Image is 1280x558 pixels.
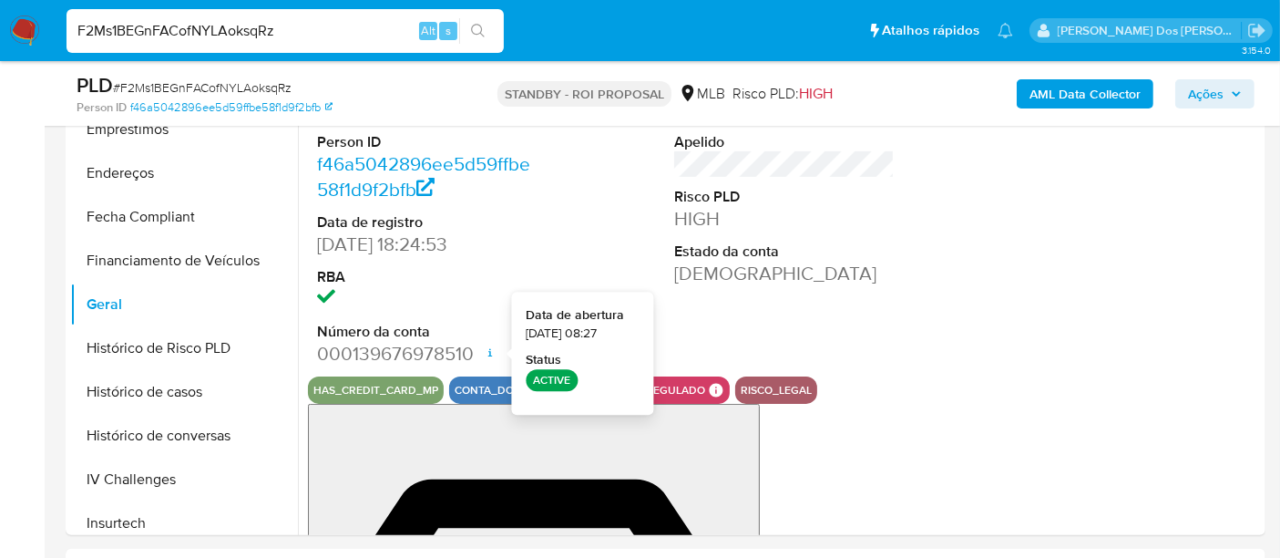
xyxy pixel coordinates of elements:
[497,81,671,107] p: STANDBY - ROI PROPOSAL
[70,501,298,545] button: Insurtech
[317,322,538,342] dt: Número da conta
[1247,21,1266,40] a: Sair
[70,195,298,239] button: Fecha Compliant
[70,414,298,458] button: Histórico de conversas
[1017,79,1153,108] button: AML Data Collector
[998,23,1013,38] a: Notificações
[732,84,833,104] span: Risco PLD:
[317,341,538,367] dd: 000139676978510
[674,187,895,207] dt: Risco PLD
[70,326,298,370] button: Histórico de Risco PLD
[646,387,705,394] button: regulado
[1188,79,1224,108] span: Ações
[526,369,578,391] p: ACTIVE
[1058,22,1242,39] p: renato.lopes@mercadopago.com.br
[1175,79,1254,108] button: Ações
[113,78,292,97] span: # F2Ms1BEGnFACofNYLAoksqRz
[679,84,725,104] div: MLB
[741,387,812,394] button: risco_legal
[526,352,561,370] strong: Status
[1242,43,1271,57] span: 3.154.0
[526,325,597,343] span: [DATE] 08:27
[445,22,451,39] span: s
[77,99,127,116] b: Person ID
[317,150,530,202] a: f46a5042896ee5d59ffbe58f1d9f2bfb
[317,232,538,257] dd: [DATE] 18:24:53
[882,21,979,40] span: Atalhos rápidos
[674,206,895,232] dd: HIGH
[674,132,895,152] dt: Apelido
[313,387,438,394] button: has_credit_card_mp
[317,132,538,152] dt: Person ID
[70,458,298,501] button: IV Challenges
[421,22,435,39] span: Alt
[70,108,298,151] button: Empréstimos
[130,99,333,116] a: f46a5042896ee5d59ffbe58f1d9f2bfb
[70,283,298,326] button: Geral
[317,267,538,287] dt: RBA
[317,212,538,232] dt: Data de registro
[70,239,298,283] button: Financiamento de Veículos
[526,306,624,325] strong: Data de abertura
[1029,79,1141,108] b: AML Data Collector
[70,151,298,195] button: Endereços
[674,242,895,262] dt: Estado da conta
[455,387,571,394] button: conta_documental
[77,70,113,99] b: PLD
[674,261,895,286] dd: [DEMOGRAPHIC_DATA]
[67,19,504,43] input: Pesquise usuários ou casos...
[799,83,833,104] span: HIGH
[70,370,298,414] button: Histórico de casos
[459,18,497,44] button: search-icon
